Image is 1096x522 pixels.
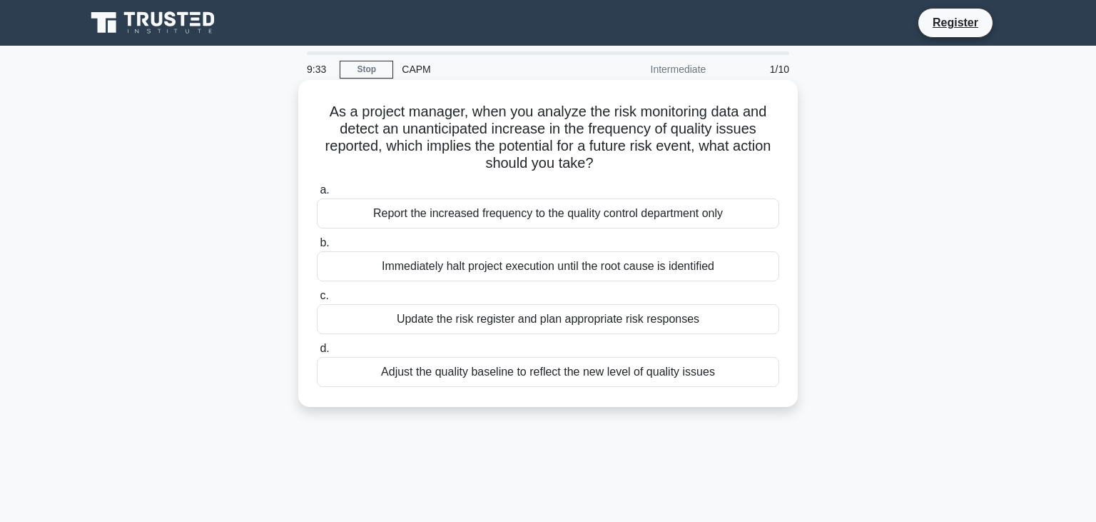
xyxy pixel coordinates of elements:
[924,14,987,31] a: Register
[320,342,329,354] span: d.
[714,55,798,84] div: 1/10
[589,55,714,84] div: Intermediate
[320,236,329,249] span: b.
[298,55,340,84] div: 9:33
[320,289,328,301] span: c.
[340,61,393,79] a: Stop
[315,103,781,173] h5: As a project manager, when you analyze the risk monitoring data and detect an unanticipated incre...
[393,55,589,84] div: CAPM
[320,184,329,196] span: a.
[317,304,779,334] div: Update the risk register and plan appropriate risk responses
[317,199,779,229] div: Report the increased frequency to the quality control department only
[317,251,779,281] div: Immediately halt project execution until the root cause is identified
[317,357,779,387] div: Adjust the quality baseline to reflect the new level of quality issues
